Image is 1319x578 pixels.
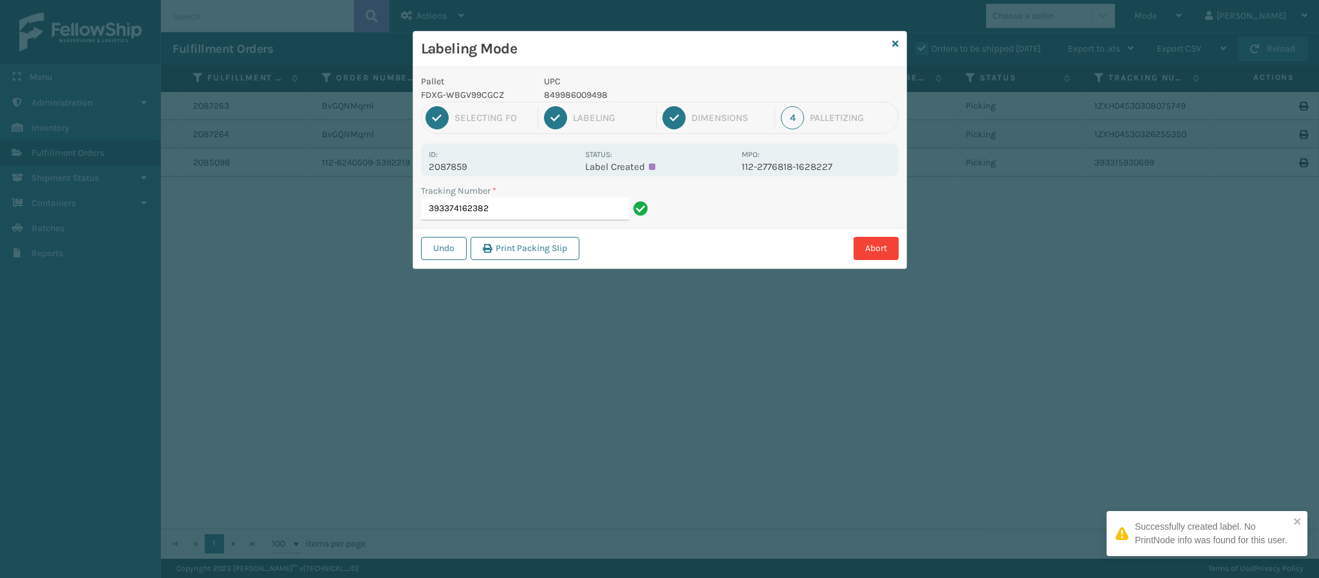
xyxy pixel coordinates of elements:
label: MPO: [742,150,760,159]
div: 3 [662,106,686,129]
p: 112-2776818-1628227 [742,161,890,172]
div: 4 [781,106,804,129]
p: 2087859 [429,161,577,172]
div: Successfully created label. No PrintNode info was found for this user. [1135,520,1289,547]
p: FDXG-WBGV99CGCZ [421,88,529,102]
label: Tracking Number [421,184,496,198]
p: Pallet [421,75,529,88]
button: Undo [421,237,467,260]
div: Dimensions [691,112,769,124]
label: Status: [585,150,612,159]
button: close [1293,516,1302,528]
label: Id: [429,150,438,159]
p: 849986009498 [544,88,734,102]
div: Palletizing [810,112,893,124]
div: 2 [544,106,567,129]
button: Print Packing Slip [471,237,579,260]
div: Labeling [573,112,650,124]
p: Label Created [585,161,734,172]
div: Selecting FO [454,112,532,124]
button: Abort [854,237,899,260]
div: 1 [426,106,449,129]
p: UPC [544,75,734,88]
h3: Labeling Mode [421,39,887,59]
